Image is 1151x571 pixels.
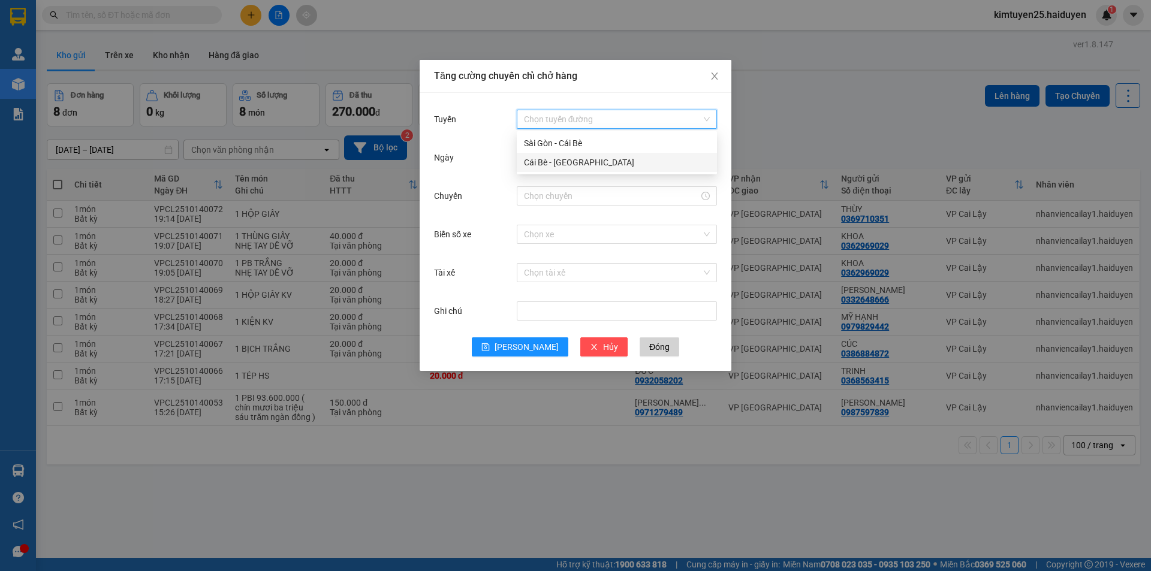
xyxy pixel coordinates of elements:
[434,229,477,239] label: Biển số xe
[434,153,460,162] label: Ngày
[481,343,490,352] span: save
[640,337,679,357] button: Đóng
[434,306,468,316] label: Ghi chú
[524,264,701,282] input: Tài xế
[524,156,710,169] div: Cái Bè - [GEOGRAPHIC_DATA]
[472,337,568,357] button: save[PERSON_NAME]
[698,60,731,93] button: Close
[434,114,462,124] label: Tuyến
[649,340,670,354] span: Đóng
[710,71,719,81] span: close
[603,340,618,354] span: Hủy
[524,189,699,203] input: Chuyến
[517,301,717,321] input: Ghi chú
[495,340,559,354] span: [PERSON_NAME]
[434,70,717,83] div: Tăng cường chuyến chỉ chở hàng
[434,268,461,277] label: Tài xế
[590,343,598,352] span: close
[524,137,710,150] div: Sài Gòn - Cái Bè
[524,225,701,243] input: Biển số xe
[580,337,628,357] button: closeHủy
[517,153,717,172] div: Cái Bè - Sài Gòn
[517,134,717,153] div: Sài Gòn - Cái Bè
[434,191,468,201] label: Chuyến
